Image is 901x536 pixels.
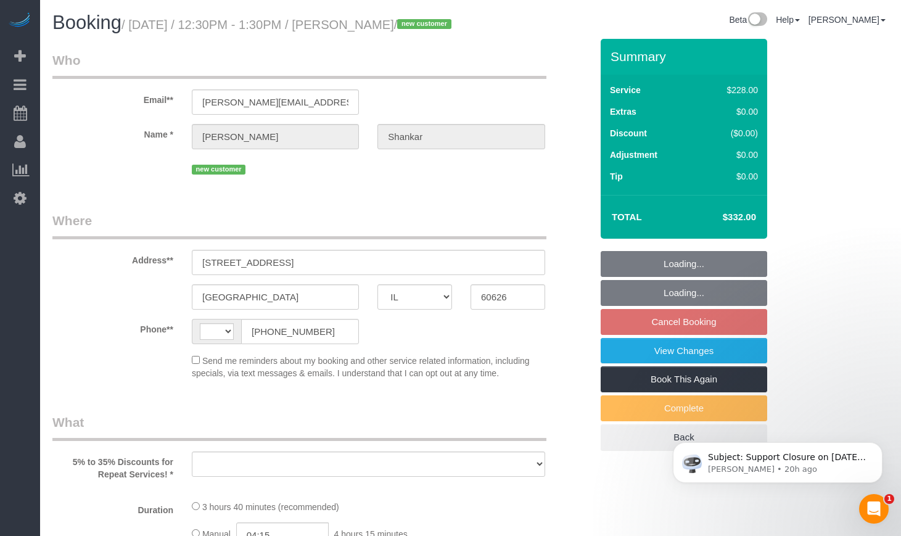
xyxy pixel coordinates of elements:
span: 1 [884,494,894,504]
input: Zip Code** [471,284,545,310]
a: Beta [729,15,767,25]
label: Name * [43,124,183,141]
span: / [394,18,455,31]
input: First Name** [192,124,359,149]
legend: Where [52,212,546,239]
input: Last Name* [377,124,545,149]
div: ($0.00) [701,127,758,139]
iframe: Intercom notifications message [654,416,901,503]
img: Automaid Logo [7,12,32,30]
label: Tip [610,170,623,183]
a: [PERSON_NAME] [808,15,886,25]
a: Back [601,424,767,450]
a: View Changes [601,338,767,364]
small: / [DATE] / 12:30PM - 1:30PM / [PERSON_NAME] [121,18,455,31]
label: Duration [43,500,183,516]
a: Help [776,15,800,25]
strong: Total [612,212,642,222]
a: Book This Again [601,366,767,392]
label: Extras [610,105,636,118]
label: Discount [610,127,647,139]
span: Booking [52,12,121,33]
label: Adjustment [610,149,657,161]
iframe: Intercom live chat [859,494,889,524]
div: $0.00 [701,105,758,118]
span: 3 hours 40 minutes (recommended) [202,502,339,512]
span: new customer [397,19,451,29]
label: Service [610,84,641,96]
span: new customer [192,165,245,175]
legend: Who [52,51,546,79]
img: New interface [747,12,767,28]
legend: What [52,413,546,441]
label: 5% to 35% Discounts for Repeat Services! * [43,451,183,480]
h4: $332.00 [686,212,756,223]
div: $0.00 [701,149,758,161]
h3: Summary [611,49,761,64]
div: $0.00 [701,170,758,183]
div: $228.00 [701,84,758,96]
span: Send me reminders about my booking and other service related information, including specials, via... [192,356,530,378]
